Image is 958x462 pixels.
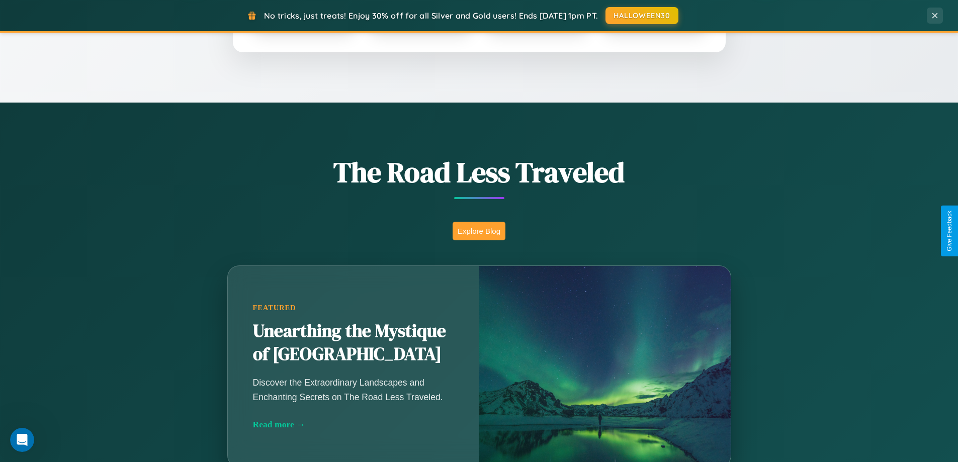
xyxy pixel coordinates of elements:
div: Read more → [253,419,454,430]
h1: The Road Less Traveled [178,153,781,192]
span: No tricks, just treats! Enjoy 30% off for all Silver and Gold users! Ends [DATE] 1pm PT. [264,11,598,21]
p: Discover the Extraordinary Landscapes and Enchanting Secrets on The Road Less Traveled. [253,376,454,404]
button: Explore Blog [453,222,505,240]
h2: Unearthing the Mystique of [GEOGRAPHIC_DATA] [253,320,454,366]
button: HALLOWEEN30 [605,7,678,24]
div: Featured [253,304,454,312]
iframe: Intercom live chat [10,428,34,452]
div: Give Feedback [946,211,953,251]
